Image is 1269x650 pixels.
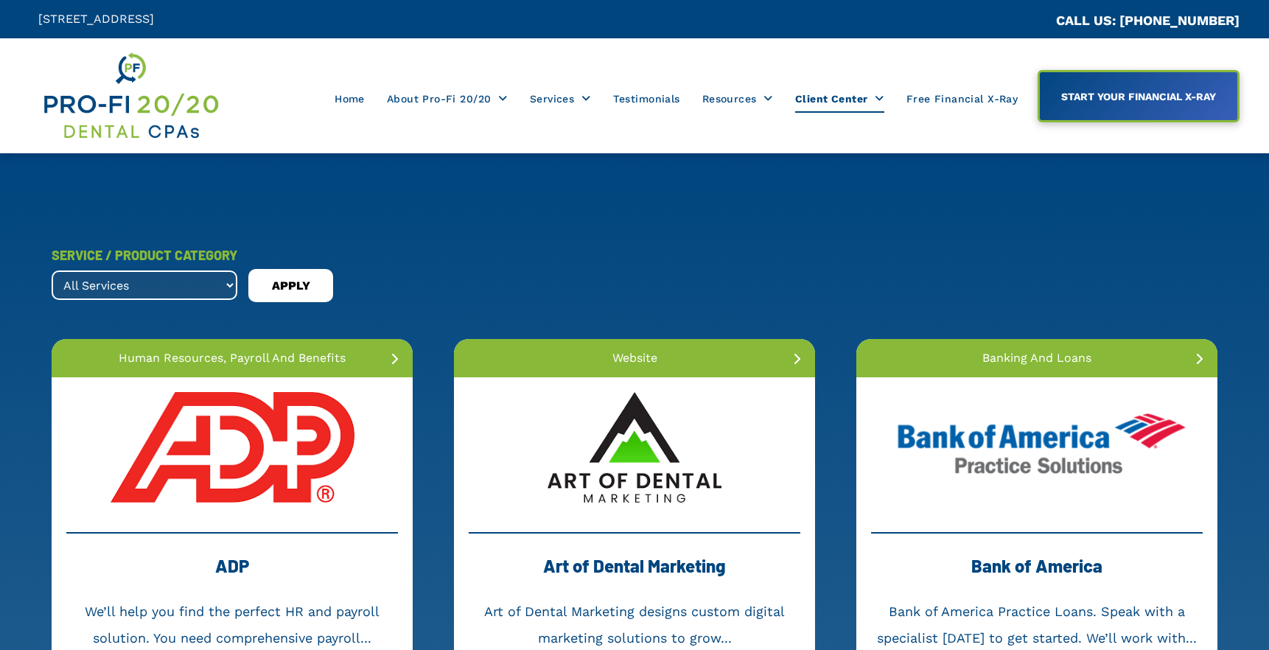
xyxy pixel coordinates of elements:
[469,548,800,598] div: Art of Dental Marketing
[66,548,398,598] div: ADP
[1056,13,1240,28] a: CALL US: [PHONE_NUMBER]
[1056,83,1221,110] span: START YOUR FINANCIAL X-RAY
[376,85,519,113] a: About Pro-Fi 20/20
[895,85,1029,113] a: Free Financial X-Ray
[272,274,310,298] span: APPLY
[691,85,784,113] a: Resources
[871,548,1203,598] div: Bank of America
[784,85,895,113] a: Client Center
[38,12,154,26] span: [STREET_ADDRESS]
[602,85,691,113] a: Testimonials
[324,85,376,113] a: Home
[519,85,602,113] a: Services
[52,242,237,268] div: SERVICE / PRODUCT CATEGORY
[993,14,1056,28] span: CA::CALLC
[41,49,220,142] img: Get Dental CPA Consulting, Bookkeeping, & Bank Loans
[1038,70,1240,122] a: START YOUR FINANCIAL X-RAY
